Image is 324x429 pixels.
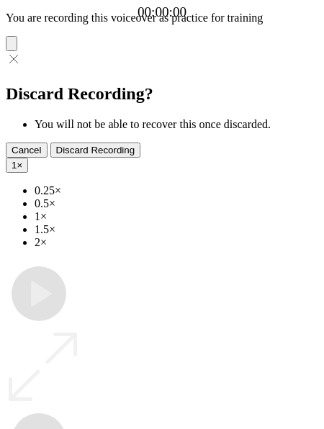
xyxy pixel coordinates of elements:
button: Cancel [6,143,48,158]
li: You will not be able to recover this once discarded. [35,118,318,131]
li: 0.25× [35,184,318,197]
li: 0.5× [35,197,318,210]
p: You are recording this voiceover as practice for training [6,12,318,24]
li: 2× [35,236,318,249]
button: Discard Recording [50,143,141,158]
h2: Discard Recording? [6,84,318,104]
a: 00:00:00 [138,4,186,20]
button: 1× [6,158,28,173]
li: 1.5× [35,223,318,236]
span: 1 [12,160,17,171]
li: 1× [35,210,318,223]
